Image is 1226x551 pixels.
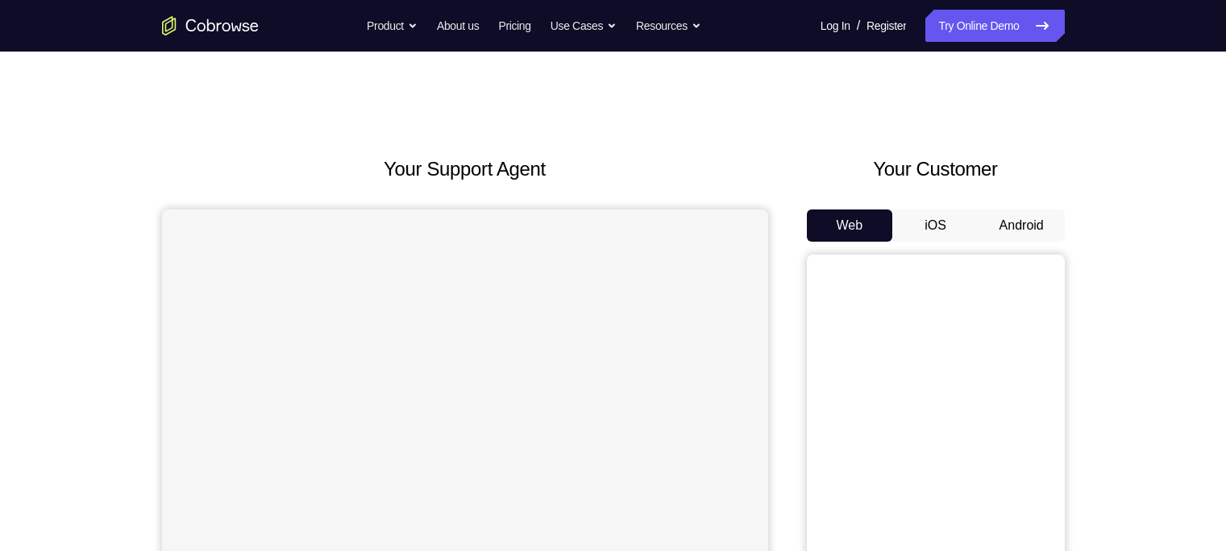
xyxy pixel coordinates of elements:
span: / [857,16,860,35]
a: About us [437,10,479,42]
h2: Your Support Agent [162,155,768,184]
a: Go to the home page [162,16,259,35]
button: Android [979,209,1065,242]
h2: Your Customer [807,155,1065,184]
a: Pricing [498,10,530,42]
button: Web [807,209,893,242]
button: iOS [892,209,979,242]
button: Product [367,10,418,42]
button: Use Cases [551,10,617,42]
a: Register [867,10,906,42]
button: Resources [636,10,701,42]
a: Try Online Demo [925,10,1064,42]
a: Log In [821,10,850,42]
